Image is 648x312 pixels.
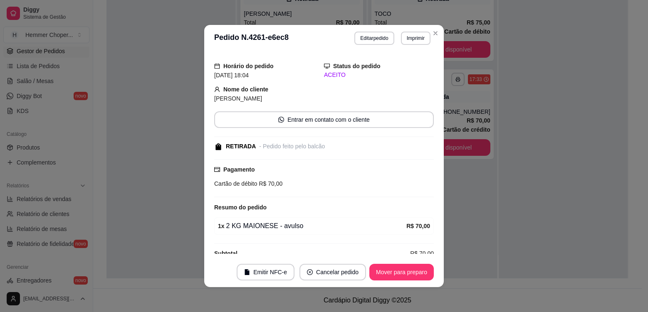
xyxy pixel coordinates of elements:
div: RETIRADA [226,142,256,151]
button: Mover para preparo [369,264,434,280]
strong: Status do pedido [333,63,381,69]
span: credit-card [214,167,220,172]
span: [DATE] 18:04 [214,72,249,79]
strong: 1 x [218,223,225,229]
span: close-circle [307,269,313,275]
span: whats-app [278,117,284,123]
span: R$ 70,00 [257,180,283,187]
button: Close [429,27,442,40]
button: fileEmitir NFC-e [237,264,294,280]
strong: Nome do cliente [223,86,268,93]
span: file [244,269,250,275]
strong: Resumo do pedido [214,204,267,211]
strong: R$ 70,00 [406,223,430,229]
strong: Subtotal [214,250,237,257]
span: [PERSON_NAME] [214,95,262,102]
span: desktop [324,63,330,69]
span: R$ 70,00 [410,249,434,258]
button: whats-appEntrar em contato com o cliente [214,111,434,128]
button: close-circleCancelar pedido [299,264,366,280]
button: Imprimir [401,32,430,45]
span: calendar [214,63,220,69]
strong: Horário do pedido [223,63,274,69]
div: ACEITO [324,71,434,79]
div: - Pedido feito pelo balcão [259,142,325,151]
span: user [214,86,220,92]
span: Cartão de débito [214,180,257,187]
h3: Pedido N. 4261-e6ec8 [214,32,289,45]
div: 2 KG MAIONESE - avulso [218,221,406,231]
button: Editarpedido [354,32,394,45]
strong: Pagamento [223,166,255,173]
